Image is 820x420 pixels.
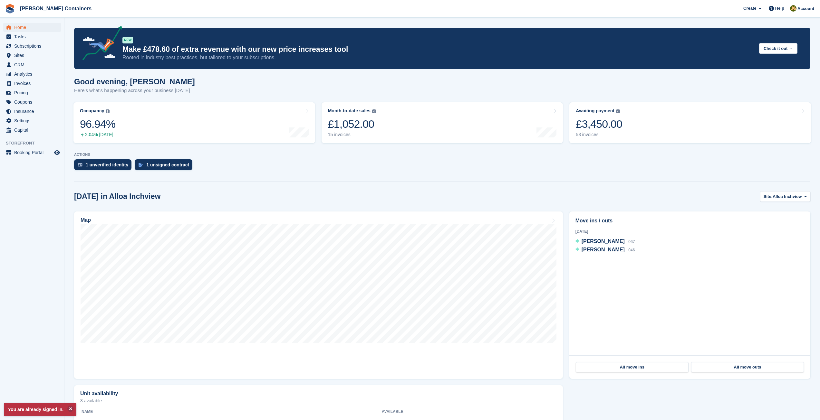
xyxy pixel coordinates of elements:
span: Tasks [14,32,53,41]
a: 1 unsigned contract [135,159,196,173]
h2: [DATE] in Alloa Inchview [74,192,160,201]
div: 1 unverified identity [86,162,128,167]
span: Booking Portal [14,148,53,157]
a: Awaiting payment £3,450.00 53 invoices [569,102,811,143]
a: Map [74,211,563,379]
a: menu [3,98,61,107]
p: Here's what's happening across your business [DATE] [74,87,195,94]
span: Alloa Inchview [773,193,802,200]
a: menu [3,148,61,157]
a: [PERSON_NAME] Containers [17,3,94,14]
th: Available [382,407,489,417]
img: Ross Watt [790,5,796,12]
img: icon-info-grey-7440780725fd019a000dd9b08b2336e03edf1995a4989e88bcd33f0948082b44.svg [106,109,110,113]
img: price-adjustments-announcement-icon-8257ccfd72463d97f412b2fc003d46551f7dbcb40ab6d574587a9cd5c0d94... [77,26,122,63]
p: Rooted in industry best practices, but tailored to your subscriptions. [122,54,754,61]
span: Site: [764,193,773,200]
div: 2.04% [DATE] [80,132,115,137]
a: menu [3,107,61,116]
img: verify_identity-adf6edd0f0f0b5bbfe63781bf79b02c33cf7c696d77639b501bdc392416b5a36.svg [78,163,82,167]
div: £1,052.00 [328,117,376,131]
button: Check it out → [759,43,797,54]
div: Awaiting payment [576,108,614,114]
span: CRM [14,60,53,69]
h1: Good evening, [PERSON_NAME] [74,77,195,86]
span: [PERSON_NAME] [582,247,625,252]
a: Month-to-date sales £1,052.00 15 invoices [322,102,563,143]
span: Home [14,23,53,32]
a: Preview store [53,149,61,156]
a: All move outs [691,362,804,372]
a: All move ins [576,362,689,372]
a: [PERSON_NAME] 046 [575,246,635,254]
span: [PERSON_NAME] [582,238,625,244]
img: icon-info-grey-7440780725fd019a000dd9b08b2336e03edf1995a4989e88bcd33f0948082b44.svg [616,109,620,113]
div: Month-to-date sales [328,108,371,114]
img: icon-info-grey-7440780725fd019a000dd9b08b2336e03edf1995a4989e88bcd33f0948082b44.svg [372,109,376,113]
p: 3 available [80,398,557,403]
a: menu [3,126,61,135]
span: Account [797,5,814,12]
div: 15 invoices [328,132,376,137]
div: 1 unsigned contract [146,162,189,167]
p: Make £478.60 of extra revenue with our new price increases tool [122,45,754,54]
span: Invoices [14,79,53,88]
p: ACTIONS [74,153,810,157]
h2: Map [81,217,91,223]
h2: Unit availability [80,391,118,397]
th: Name [80,407,382,417]
div: £3,450.00 [576,117,622,131]
img: contract_signature_icon-13c848040528278c33f63329250d36e43548de30e8caae1d1a13099fd9432cc5.svg [139,163,143,167]
span: Analytics [14,70,53,79]
a: menu [3,60,61,69]
a: menu [3,116,61,125]
span: Subscriptions [14,42,53,51]
a: menu [3,79,61,88]
a: 1 unverified identity [74,159,135,173]
div: 96.94% [80,117,115,131]
p: You are already signed in. [4,403,76,416]
img: stora-icon-8386f47178a22dfd0bd8f6a31ec36ba5ce8667c1dd55bd0f319d3a0aa187defe.svg [5,4,15,14]
a: menu [3,88,61,97]
a: menu [3,23,61,32]
a: menu [3,42,61,51]
a: menu [3,32,61,41]
h2: Move ins / outs [575,217,804,225]
div: NEW [122,37,133,43]
span: Insurance [14,107,53,116]
span: Help [775,5,784,12]
span: Storefront [6,140,64,146]
div: Occupancy [80,108,104,114]
span: 067 [628,239,635,244]
div: [DATE] [575,229,804,234]
span: Pricing [14,88,53,97]
span: Settings [14,116,53,125]
span: Sites [14,51,53,60]
div: 53 invoices [576,132,622,137]
a: [PERSON_NAME] 067 [575,238,635,246]
a: Occupancy 96.94% 2.04% [DATE] [73,102,315,143]
a: menu [3,70,61,79]
span: Coupons [14,98,53,107]
button: Site: Alloa Inchview [760,191,810,202]
span: Create [743,5,756,12]
span: Capital [14,126,53,135]
span: 046 [628,248,635,252]
a: menu [3,51,61,60]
